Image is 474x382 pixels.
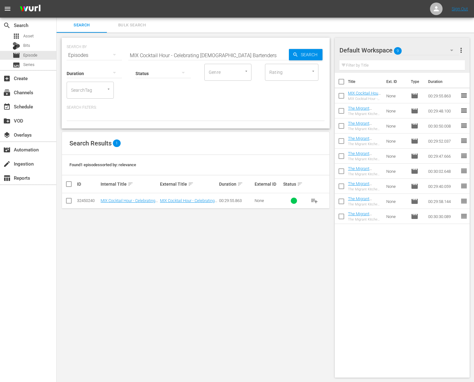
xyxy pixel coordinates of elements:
[457,43,465,58] button: more_vert
[23,33,34,39] span: Asset
[348,151,381,179] a: The Migrant Kitchen - [GEOGRAPHIC_DATA]: African American Foodways
[348,73,382,90] th: Title
[426,118,460,134] td: 00:30:50.008
[460,107,468,114] span: reorder
[3,75,11,82] span: Create
[283,180,305,188] div: Status
[310,68,316,74] button: Open
[348,202,381,206] div: The Migrant Kitchen - Man'oushe
[188,181,194,187] span: sort
[411,167,418,175] span: Episode
[348,91,381,110] a: MIX Cocktail Hour - Celebrating [DEMOGRAPHIC_DATA] Bartenders
[384,194,409,209] td: None
[460,182,468,190] span: reorder
[13,61,20,69] span: Series
[384,134,409,149] td: None
[426,164,460,179] td: 00:30:02.648
[23,42,30,49] span: Bits
[298,49,322,60] span: Search
[426,209,460,224] td: 00:30:30.089
[219,180,253,188] div: Duration
[111,22,153,29] span: Bulk Search
[23,52,37,58] span: Episode
[3,174,11,182] span: Reports
[101,198,158,212] a: MIX Cocktail Hour - Celebrating [DEMOGRAPHIC_DATA] Bartenders
[384,149,409,164] td: None
[460,167,468,175] span: reorder
[289,49,322,60] button: Search
[106,86,112,92] button: Open
[411,107,418,115] span: Episode
[426,88,460,103] td: 00:29:55.863
[348,217,381,221] div: The Migrant Kitchen - Louis & Jazz
[348,142,381,146] div: The Migrant Kitchen - [US_STATE]: Food Sovereignty
[69,162,136,167] span: Found 1 episodes sorted by: relevance
[113,139,121,147] span: 1
[348,97,381,101] div: MIX Cocktail Hour - Celebrating [DEMOGRAPHIC_DATA] Bartenders
[384,209,409,224] td: None
[348,136,379,155] a: The Migrant Kitchen - [US_STATE]: Food Sovereignty
[411,152,418,160] span: Episode
[255,198,281,203] div: None
[348,106,381,129] a: The Migrant Kitchen - [GEOGRAPHIC_DATA]: Taiwanese Food
[457,46,465,54] span: more_vert
[348,181,381,205] a: The Migrant Kitchen - Mister [PERSON_NAME]'s [GEOGRAPHIC_DATA]
[348,211,378,226] a: The Migrant Kitchen - Louis & Jazz
[452,6,468,11] a: Sign Out
[426,149,460,164] td: 00:29:47.666
[460,152,468,160] span: reorder
[348,112,381,116] div: The Migrant Kitchen - [GEOGRAPHIC_DATA]: Taiwanese Food
[15,2,45,16] img: ans4CAIJ8jUAAAAAAAAAAAAAAAAAAAAAAAAgQb4GAAAAAAAAAAAAAAAAAAAAAAAAJMjXAAAAAAAAAAAAAAAAAAAAAAAAgAT5G...
[394,44,402,57] span: 9
[407,73,424,90] th: Type
[4,5,11,13] span: menu
[297,181,303,187] span: sort
[3,146,11,154] span: movie_filter
[3,131,11,139] span: Overlays
[460,92,468,99] span: reorder
[460,137,468,145] span: reorder
[424,73,462,90] th: Duration
[311,197,318,205] span: playlist_add
[128,181,133,187] span: sort
[384,88,409,103] td: None
[3,89,11,96] span: Channels
[77,198,99,203] div: 32450240
[3,103,11,111] span: Schedule
[237,181,243,187] span: sort
[383,73,407,90] th: Ext. ID
[384,164,409,179] td: None
[460,122,468,129] span: reorder
[411,198,418,205] span: Episode
[69,139,112,147] span: Search Results
[255,182,281,187] div: External ID
[13,52,20,59] span: Episode
[411,92,418,100] span: Episode
[67,105,325,110] p: Search Filters:
[426,194,460,209] td: 00:29:58.144
[13,32,20,40] span: Asset
[77,182,99,187] div: ID
[307,193,322,208] button: playlist_add
[426,134,460,149] td: 00:29:52.037
[3,22,11,29] span: Search
[13,42,20,50] div: Bits
[23,62,35,68] span: Series
[426,179,460,194] td: 00:29:40.059
[60,22,103,29] span: Search
[384,103,409,118] td: None
[67,46,122,64] div: Episodes
[348,157,381,161] div: The Migrant Kitchen - [GEOGRAPHIC_DATA]: African American Foodways
[384,118,409,134] td: None
[348,121,381,140] a: The Migrant Kitchen - [GEOGRAPHIC_DATA]: Russian Food
[411,122,418,130] span: Episode
[348,127,381,131] div: The Migrant Kitchen - [GEOGRAPHIC_DATA]: Russian Food
[3,160,11,168] span: create
[160,198,217,212] a: MIX Cocktail Hour - Celebrating [DEMOGRAPHIC_DATA] Bartenders
[460,197,468,205] span: reorder
[348,172,381,176] div: The Migrant Kitchen - [GEOGRAPHIC_DATA]: Korean Food
[411,213,418,220] span: Episode
[348,196,372,210] a: The Migrant Kitchen - Man'oushe
[101,180,158,188] div: Internal Title
[348,187,381,191] div: The Migrant Kitchen - Mister [PERSON_NAME]'s [GEOGRAPHIC_DATA]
